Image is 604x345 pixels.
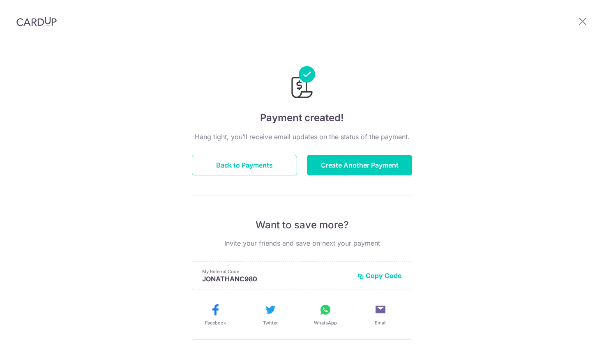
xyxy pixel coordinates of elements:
[357,271,402,280] button: Copy Code
[192,132,412,142] p: Hang tight, you’ll receive email updates on the status of the payment.
[202,275,351,283] p: JONATHANC980
[289,66,315,101] img: Payments
[192,218,412,232] p: Want to save more?
[263,320,278,326] span: Twitter
[246,303,295,326] button: Twitter
[192,110,412,125] h4: Payment created!
[202,268,351,275] p: My Referral Code
[192,238,412,248] p: Invite your friends and save on next your payment
[191,303,240,326] button: Facebook
[356,303,405,326] button: Email
[375,320,387,326] span: Email
[301,303,350,326] button: WhatsApp
[16,16,57,26] img: CardUp
[314,320,337,326] span: WhatsApp
[205,320,226,326] span: Facebook
[307,155,412,175] button: Create Another Payment
[192,155,297,175] button: Back to Payments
